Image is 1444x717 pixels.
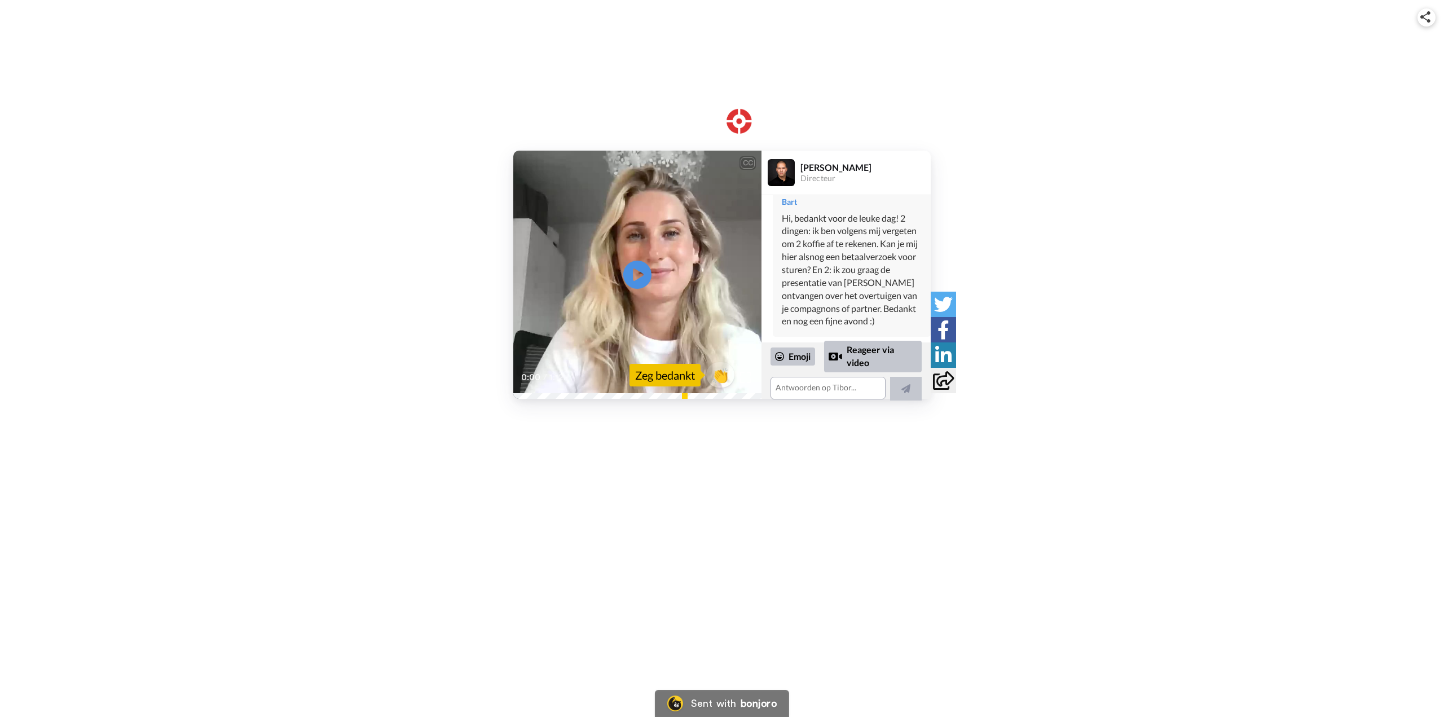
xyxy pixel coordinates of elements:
span: 👏 [706,366,734,384]
img: tibor.nl bv logo [678,89,766,134]
div: Zeg bedankt [629,364,701,386]
img: Full screen [740,372,751,383]
div: Emoji [771,347,815,366]
span: / [543,371,547,384]
img: Profile Image [768,159,795,186]
img: ic_share.svg [1420,11,1430,23]
span: 1:12 [549,371,569,384]
div: CC [741,157,755,169]
div: Reply by Video [829,350,842,363]
button: 👏 [706,362,734,388]
div: Directeur [800,174,930,183]
div: Reageer via video [824,341,922,372]
div: Hi, bedankt voor de leuke dag! 2 dingen: ik ben volgens mij vergeten om 2 koffie af te rekenen. K... [782,212,922,328]
div: Bart [782,196,922,208]
div: [PERSON_NAME] [800,162,930,173]
span: 0:00 [521,371,541,384]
